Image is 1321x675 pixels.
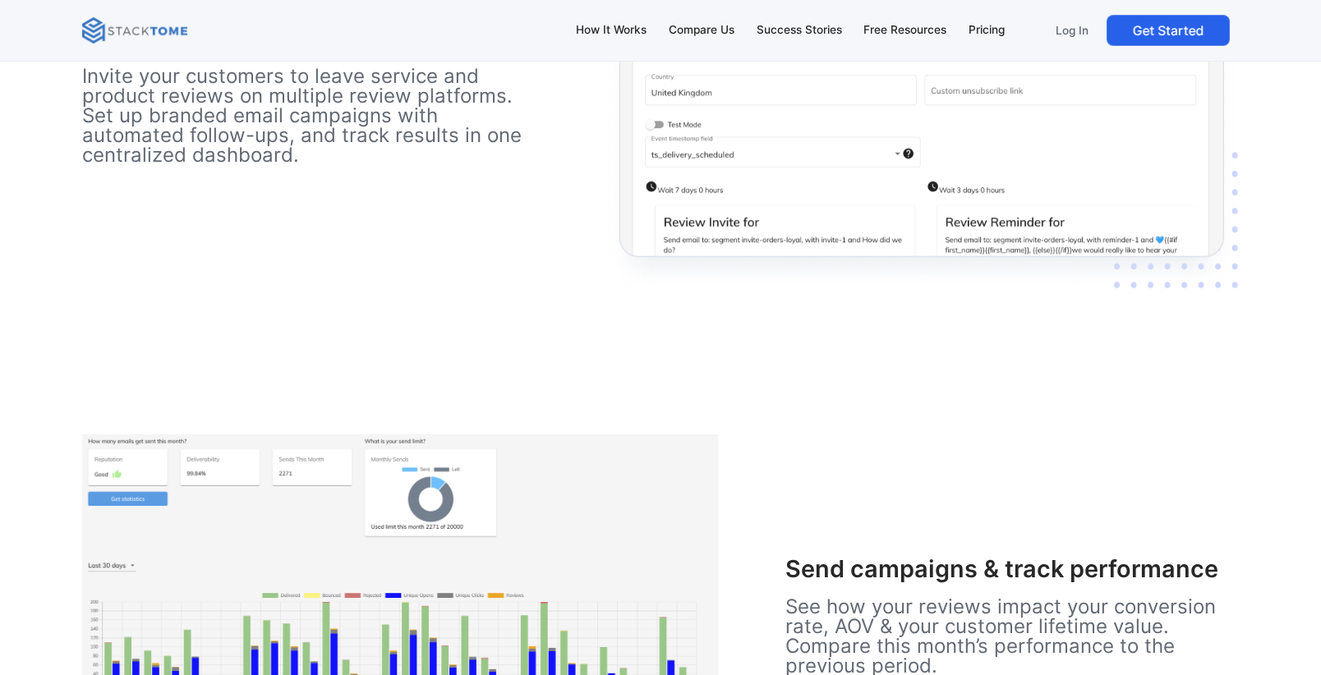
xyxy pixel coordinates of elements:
[856,13,955,48] a: Free Resources
[82,67,535,165] p: Invite your customers to leave service and product reviews on multiple review platforms. Set up b...
[785,554,1238,583] h3: Send campaigns & track performance
[863,21,946,39] div: Free Resources
[757,21,842,39] div: Success Stories
[748,13,849,48] a: Success Stories
[568,13,655,48] a: How It Works
[961,13,1013,48] a: Pricing
[576,21,647,39] div: How It Works
[1046,15,1099,46] a: Log In
[661,13,743,48] a: Compare Us
[669,21,734,39] div: Compare Us
[1107,15,1230,46] a: Get Started
[785,596,1238,675] p: See how your reviews impact your conversion rate, AOV & your customer lifetime value. Compare thi...
[969,21,1005,39] div: Pricing
[1056,23,1089,38] p: Log In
